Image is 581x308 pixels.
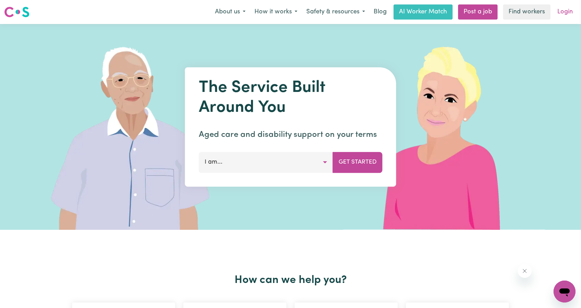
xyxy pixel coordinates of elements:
img: Careseekers logo [4,6,30,18]
button: I am... [199,152,333,173]
button: How it works [250,5,302,19]
a: Find workers [503,4,550,20]
iframe: Button to launch messaging window [554,281,576,303]
iframe: Close message [518,264,532,278]
button: About us [210,5,250,19]
a: Careseekers logo [4,4,30,20]
h2: How can we help you? [68,274,513,287]
button: Get Started [333,152,383,173]
a: Login [553,4,577,20]
a: Post a job [458,4,498,20]
span: Need any help? [4,5,42,10]
a: AI Worker Match [394,4,453,20]
button: Safety & resources [302,5,369,19]
h1: The Service Built Around You [199,78,383,118]
a: Blog [369,4,391,20]
p: Aged care and disability support on your terms [199,129,383,141]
